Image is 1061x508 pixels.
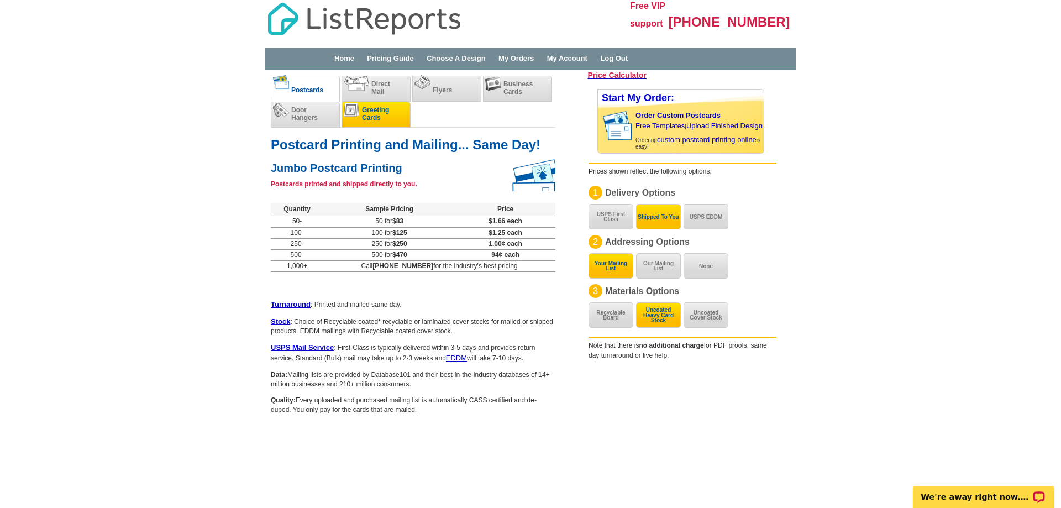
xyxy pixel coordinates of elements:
[371,80,390,96] span: Direct Mail
[291,86,323,94] span: Postcards
[414,75,430,89] img: flyers.png
[271,343,334,352] a: USPS Mail Service
[271,370,555,389] p: Mailing lists are provided by Database101 and their best-in-the-industry databases of 14+ million...
[271,227,323,238] td: 100-
[589,284,602,298] div: 3
[684,204,728,229] button: USPS EDDM
[605,188,675,197] span: Delivery Options
[271,317,290,326] a: Stock
[372,262,433,270] b: [PHONE_NUMBER]
[433,86,452,94] span: Flyers
[334,54,354,62] a: Home
[271,317,555,337] p: : Choice of Recyclable coated* recyclable or laminated cover stocks for mailed or shipped product...
[635,123,763,150] span: | Ordering is easy!
[684,302,728,328] button: Uncoated Cover Stock
[491,251,519,259] span: 94¢ each
[323,238,455,249] td: 250 for
[635,111,721,119] a: Order Custom Postcards
[630,1,665,28] span: Free VIP support
[589,302,633,328] button: Recyclable Board
[273,103,289,117] img: doorhangers.png
[271,180,417,188] strong: Postcards printed and shipped directly to you.
[323,203,455,216] th: Sample Pricing
[271,203,323,216] th: Quantity
[323,249,455,260] td: 500 for
[392,240,407,248] span: $250
[589,204,633,229] button: USPS First Class
[503,80,533,96] span: Business Cards
[271,396,555,415] p: Every uploaded and purchased mailing list is automatically CASS certified and de-duped. You only ...
[392,217,403,225] span: $83
[271,300,311,308] a: Turnaround
[636,253,681,279] button: Our Mailing List
[323,227,455,238] td: 100 for
[271,396,296,404] b: Quality:
[598,108,607,144] img: background image for postcard
[271,249,323,260] td: 500-
[605,286,679,296] span: Materials Options
[392,229,407,237] span: $125
[547,54,587,62] a: My Account
[587,70,647,80] a: Price Calculator
[635,122,685,130] a: Free Templates
[271,343,555,363] p: : First-Class is typically delivered within 3-5 days and provides return service. Standard (Bulk)...
[636,302,681,328] button: Uncoated Heavy Card Stock
[906,473,1061,508] iframe: LiveChat chat widget
[589,337,776,360] div: Note that there is for PDF proofs, same day turnaround or live help.
[271,216,323,227] td: 50-
[323,260,555,271] td: Call for the industry's best pricing
[605,237,690,247] span: Addressing Options
[485,77,501,91] img: businesscards.png
[291,106,318,122] span: Door Hangers
[639,342,703,349] b: no additional charge
[657,135,757,144] a: custom postcard printing online
[271,260,323,271] td: 1,000+
[271,300,555,310] p: : Printed and mailed same day.
[684,253,728,279] button: None
[669,14,790,29] span: [PHONE_NUMBER]
[271,159,555,174] h2: Jumbo Postcard Printing
[455,203,555,216] th: Price
[271,238,323,249] td: 250-
[271,139,555,150] h1: Postcard Printing and Mailing... Same Day!
[589,186,602,200] div: 1
[362,106,389,122] span: Greeting Cards
[271,371,287,379] b: Data:
[589,235,602,249] div: 2
[600,54,628,62] a: Log Out
[489,217,522,225] span: $1.66 each
[589,253,633,279] button: Your Mailing List
[273,75,289,89] img: postcards_c.png
[589,167,712,175] span: Prices shown reflect the following options:
[344,76,369,91] img: directmail.png
[601,108,640,144] img: post card showing stamp and address area
[344,103,360,117] img: greetingcards.png
[392,251,407,259] span: $470
[489,229,522,237] span: $1.25 each
[323,216,455,227] td: 50 for
[598,90,764,108] div: Start My Order:
[489,240,522,248] span: 1.00¢ each
[427,54,486,62] a: Choose A Design
[686,122,763,130] a: Upload Finished Design
[446,354,467,362] a: EDDM
[498,54,534,62] a: My Orders
[636,204,681,229] button: Shipped To You
[367,54,414,62] a: Pricing Guide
